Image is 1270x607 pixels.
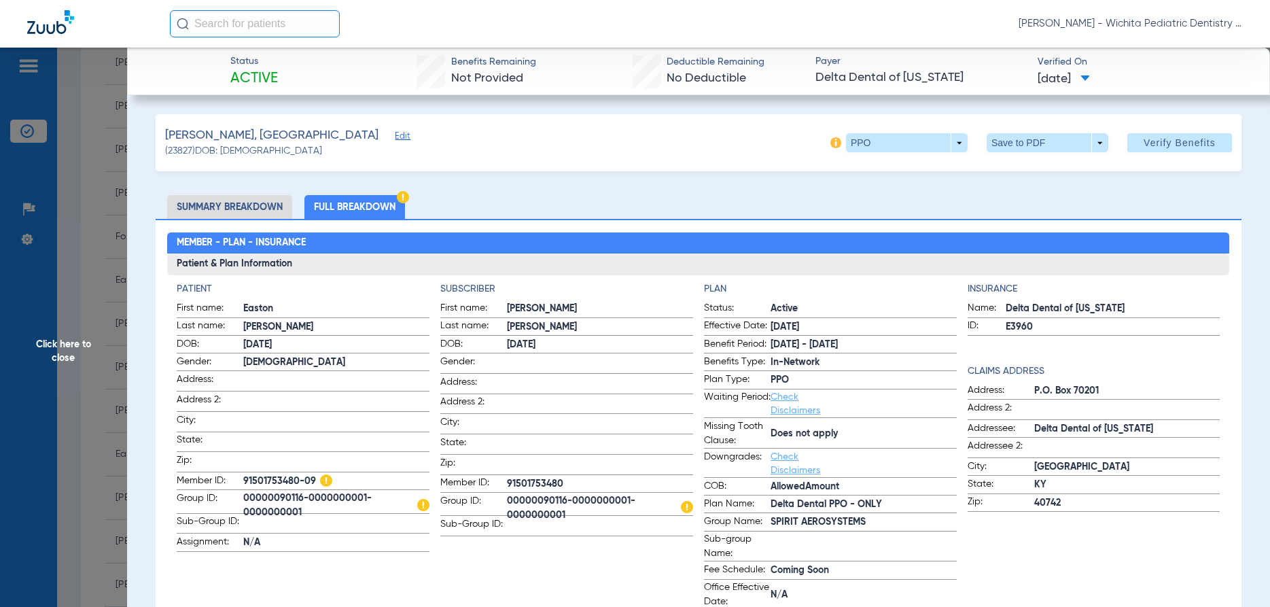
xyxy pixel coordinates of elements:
[1127,133,1232,152] button: Verify Benefits
[968,282,1220,296] h4: Insurance
[451,72,523,84] span: Not Provided
[230,54,278,69] span: Status
[968,364,1220,379] h4: Claims Address
[704,301,771,317] span: Status:
[440,337,507,353] span: DOB:
[704,319,771,335] span: Effective Date:
[177,453,243,472] span: Zip:
[440,395,507,413] span: Address 2:
[397,191,409,203] img: Hazard
[667,72,746,84] span: No Deductible
[177,393,243,411] span: Address 2:
[1038,71,1090,88] span: [DATE]
[968,477,1034,493] span: State:
[177,535,243,551] span: Assignment:
[704,450,771,477] span: Downgrades:
[1034,384,1220,398] span: P.O. Box 70201
[815,54,1025,69] span: Payer
[417,499,429,511] img: Hazard
[830,137,841,148] img: info-icon
[771,515,957,530] span: SPIRIT AEROSYSTEMS
[968,301,1006,317] span: Name:
[771,563,957,578] span: Coming Soon
[704,337,771,353] span: Benefit Period:
[507,338,693,352] span: [DATE]
[1006,302,1220,316] span: Delta Dental of [US_STATE]
[27,10,74,34] img: Zuub Logo
[177,515,243,533] span: Sub-Group ID:
[170,10,340,37] input: Search for patients
[243,355,429,370] span: [DEMOGRAPHIC_DATA]
[968,439,1034,457] span: Addressee 2:
[704,515,771,531] span: Group Name:
[771,355,957,370] span: In-Network
[704,372,771,389] span: Plan Type:
[177,337,243,353] span: DOB:
[167,195,292,219] li: Summary Breakdown
[440,355,507,373] span: Gender:
[177,282,429,296] h4: Patient
[1144,137,1216,148] span: Verify Benefits
[771,588,957,602] span: N/A
[815,69,1025,86] span: Delta Dental of [US_STATE]
[968,319,1006,335] span: ID:
[440,476,507,492] span: Member ID:
[968,401,1034,419] span: Address 2:
[395,131,407,144] span: Edit
[440,282,693,296] app-breakdown-title: Subscriber
[987,133,1108,152] button: Save to PDF
[507,501,693,515] span: 00000090116-0000000001-0000000001
[771,498,957,512] span: Delta Dental PPO - ONLY
[1034,460,1220,474] span: [GEOGRAPHIC_DATA]
[771,452,820,475] a: Check Disclaimers
[243,474,429,489] span: 91501753480-09
[243,302,429,316] span: Easton
[440,375,507,394] span: Address:
[167,254,1229,275] h3: Patient & Plan Information
[771,427,957,441] span: Does not apply
[968,421,1034,438] span: Addressee:
[771,480,957,494] span: AllowedAmount
[968,495,1034,511] span: Zip:
[667,55,764,69] span: Deductible Remaining
[440,456,507,474] span: Zip:
[165,127,378,144] span: [PERSON_NAME], [GEOGRAPHIC_DATA]
[440,436,507,454] span: State:
[440,415,507,434] span: City:
[704,532,771,561] span: Sub-group Name:
[243,338,429,352] span: [DATE]
[165,144,322,158] span: (23827) DOB: [DEMOGRAPHIC_DATA]
[968,383,1034,400] span: Address:
[771,302,957,316] span: Active
[243,499,429,513] span: 00000090116-0000000001-0000000001
[771,373,957,387] span: PPO
[704,390,771,417] span: Waiting Period:
[968,459,1034,476] span: City:
[507,302,693,316] span: [PERSON_NAME]
[507,320,693,334] span: [PERSON_NAME]
[167,232,1229,254] h2: Member - Plan - Insurance
[704,563,771,579] span: Fee Schedule:
[440,319,507,335] span: Last name:
[771,338,957,352] span: [DATE] - [DATE]
[1038,55,1248,69] span: Verified On
[177,491,243,513] span: Group ID:
[440,494,507,516] span: Group ID:
[451,55,536,69] span: Benefits Remaining
[704,282,957,296] app-breakdown-title: Plan
[177,18,189,30] img: Search Icon
[177,355,243,371] span: Gender:
[230,69,278,88] span: Active
[1019,17,1243,31] span: [PERSON_NAME] - Wichita Pediatric Dentistry [GEOGRAPHIC_DATA]
[507,477,693,491] span: 91501753480
[243,536,429,550] span: N/A
[177,413,243,432] span: City:
[1202,542,1270,607] iframe: Chat Widget
[1034,422,1220,436] span: Delta Dental of [US_STATE]
[681,501,693,513] img: Hazard
[440,301,507,317] span: First name:
[1034,478,1220,492] span: KY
